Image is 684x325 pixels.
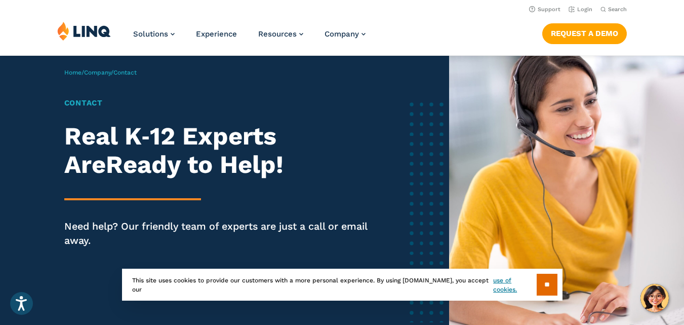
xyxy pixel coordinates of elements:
a: Company [84,69,111,76]
a: Company [325,29,366,39]
span: Contact [113,69,137,76]
p: Need help? Our friendly team of experts are just a call or email away. [64,220,368,248]
a: Request a Demo [542,23,627,44]
a: Resources [258,29,303,39]
a: Solutions [133,29,175,39]
a: Login [569,6,592,13]
nav: Primary Navigation [133,21,366,55]
a: Experience [196,29,237,39]
h2: Real K‑12 Experts Are [64,122,368,179]
button: Open Search Bar [600,6,627,13]
a: Home [64,69,82,76]
a: use of cookies. [493,276,536,294]
h1: Contact [64,97,368,109]
a: Support [529,6,560,13]
span: / / [64,69,137,76]
span: Resources [258,29,297,39]
nav: Button Navigation [542,21,627,44]
button: Hello, have a question? Let’s chat. [640,284,669,312]
strong: Ready to Help! [106,150,284,179]
span: Solutions [133,29,168,39]
span: Company [325,29,359,39]
img: LINQ | K‑12 Software [57,21,111,41]
div: This site uses cookies to provide our customers with a more personal experience. By using [DOMAIN... [122,269,562,301]
span: Search [608,6,627,13]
